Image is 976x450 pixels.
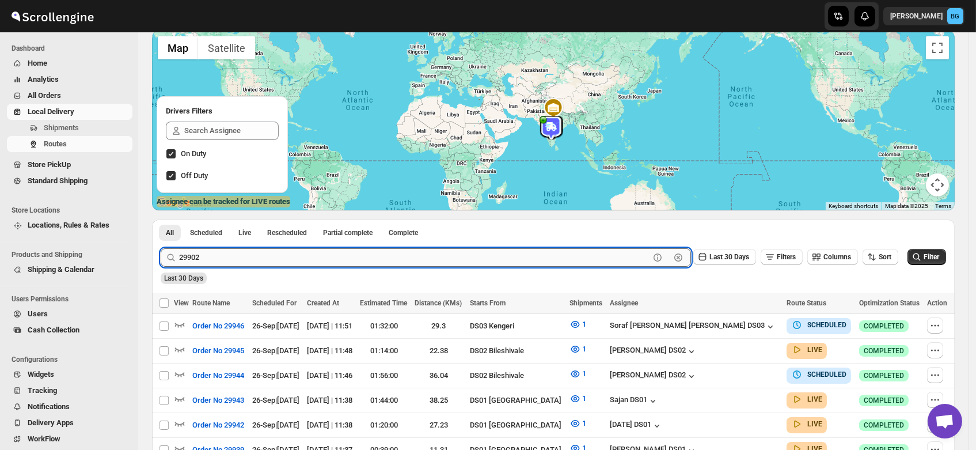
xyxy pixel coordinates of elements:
[28,91,61,100] span: All Orders
[864,421,904,430] span: COMPLETED
[184,122,279,140] input: Search Assignee
[883,7,964,25] button: User menu
[924,253,939,261] span: Filter
[44,123,79,132] span: Shipments
[166,228,174,237] span: All
[787,299,826,307] span: Route Status
[267,228,307,237] span: Rescheduled
[192,419,244,431] span: Order No 29942
[7,306,132,322] button: Users
[610,299,638,307] span: Assignee
[28,160,71,169] span: Store PickUp
[185,366,251,385] button: Order No 29944
[28,386,57,395] span: Tracking
[415,370,462,381] div: 36.04
[610,420,663,432] button: [DATE] DS01
[582,394,586,403] span: 1
[926,173,949,196] button: Map camera controls
[7,383,132,399] button: Tracking
[563,315,593,334] button: 1
[864,396,904,405] span: COMPLETED
[307,320,353,332] div: [DATE] | 11:51
[28,221,109,229] span: Locations, Rules & Rates
[155,195,193,210] a: Open this area in Google Maps (opens a new window)
[470,370,563,381] div: DS02 Bileshivale
[864,346,904,356] span: COMPLETED
[829,202,878,210] button: Keyboard shortcuts
[864,371,904,380] span: COMPLETED
[28,402,70,411] span: Notifications
[252,421,299,429] span: 26-Sep | [DATE]
[360,345,408,357] div: 01:14:00
[28,107,74,116] span: Local Delivery
[791,394,822,405] button: LIVE
[190,228,222,237] span: Scheduled
[859,299,920,307] span: Optimization Status
[12,355,132,364] span: Configurations
[307,419,353,431] div: [DATE] | 11:38
[7,217,132,233] button: Locations, Rules & Rates
[12,44,132,53] span: Dashboard
[610,395,659,407] button: Sajan DS01
[12,294,132,304] span: Users Permissions
[7,262,132,278] button: Shipping & Calendar
[7,431,132,447] button: WorkFlow
[693,249,756,265] button: Last 30 Days
[28,326,79,334] span: Cash Collection
[28,59,47,67] span: Home
[185,416,251,434] button: Order No 29942
[569,299,602,307] span: Shipments
[951,13,960,20] text: BG
[823,253,851,261] span: Columns
[252,322,299,330] span: 26-Sep | [DATE]
[28,418,74,427] span: Delivery Apps
[28,370,54,379] span: Widgets
[198,36,255,59] button: Show satellite imagery
[470,320,563,332] div: DS03 Kengeri
[28,176,88,185] span: Standard Shipping
[238,228,251,237] span: Live
[885,203,928,209] span: Map data ©2025
[7,88,132,104] button: All Orders
[415,345,462,357] div: 22.38
[791,418,822,430] button: LIVE
[252,299,297,307] span: Scheduled For
[791,319,846,331] button: SCHEDULED
[7,322,132,338] button: Cash Collection
[7,71,132,88] button: Analytics
[610,321,776,332] button: Soraf [PERSON_NAME] [PERSON_NAME] DS03
[12,250,132,259] span: Products and Shipping
[155,195,193,210] img: Google
[181,149,206,158] span: On Duty
[863,249,898,265] button: Sort
[192,345,244,357] span: Order No 29945
[307,345,353,357] div: [DATE] | 11:48
[610,346,697,357] button: [PERSON_NAME] DS02
[185,391,251,410] button: Order No 29943
[7,136,132,152] button: Routes
[360,370,408,381] div: 01:56:00
[470,395,563,406] div: DS01 [GEOGRAPHIC_DATA]
[807,395,822,403] b: LIVE
[791,369,846,380] button: SCHEDULED
[7,55,132,71] button: Home
[9,2,96,31] img: ScrollEngine
[582,320,586,328] span: 1
[927,299,947,307] span: Action
[7,366,132,383] button: Widgets
[879,253,891,261] span: Sort
[807,346,822,354] b: LIVE
[415,320,462,332] div: 29.3
[307,370,353,381] div: [DATE] | 11:46
[28,309,48,318] span: Users
[307,299,339,307] span: Created At
[610,370,697,382] button: [PERSON_NAME] DS02
[174,299,189,307] span: View
[947,8,963,24] span: Brajesh Giri
[166,105,279,117] h2: Drivers Filters
[890,12,943,21] p: [PERSON_NAME]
